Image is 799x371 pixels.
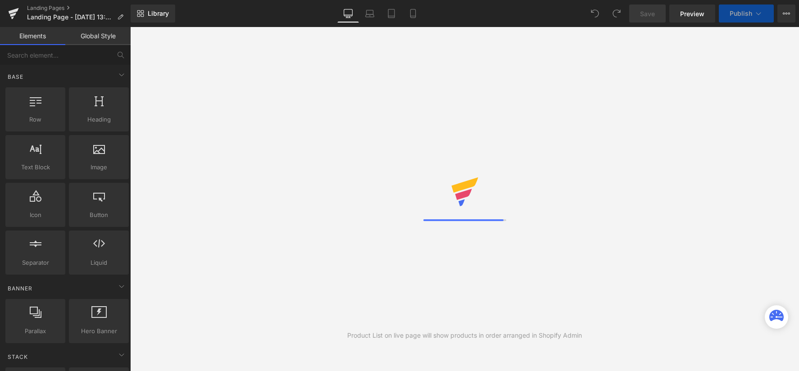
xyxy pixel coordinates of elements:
span: Parallax [8,326,63,336]
span: Heading [72,115,126,124]
span: Icon [8,210,63,220]
button: More [777,5,795,23]
span: Row [8,115,63,124]
span: Separator [8,258,63,267]
span: Liquid [72,258,126,267]
button: Publish [719,5,774,23]
span: Base [7,72,24,81]
span: Landing Page - [DATE] 13:03:20 [27,14,113,21]
span: Publish [730,10,752,17]
a: Laptop [359,5,381,23]
span: Preview [680,9,704,18]
span: Library [148,9,169,18]
a: Mobile [402,5,424,23]
span: Banner [7,284,33,293]
span: Hero Banner [72,326,126,336]
a: Preview [669,5,715,23]
a: Tablet [381,5,402,23]
a: Landing Pages [27,5,131,12]
span: Image [72,163,126,172]
span: Button [72,210,126,220]
span: Text Block [8,163,63,172]
button: Undo [586,5,604,23]
a: New Library [131,5,175,23]
span: Save [640,9,655,18]
div: Product List on live page will show products in order arranged in Shopify Admin [347,330,582,340]
a: Global Style [65,27,131,45]
span: Stack [7,353,29,361]
button: Redo [608,5,626,23]
a: Desktop [337,5,359,23]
